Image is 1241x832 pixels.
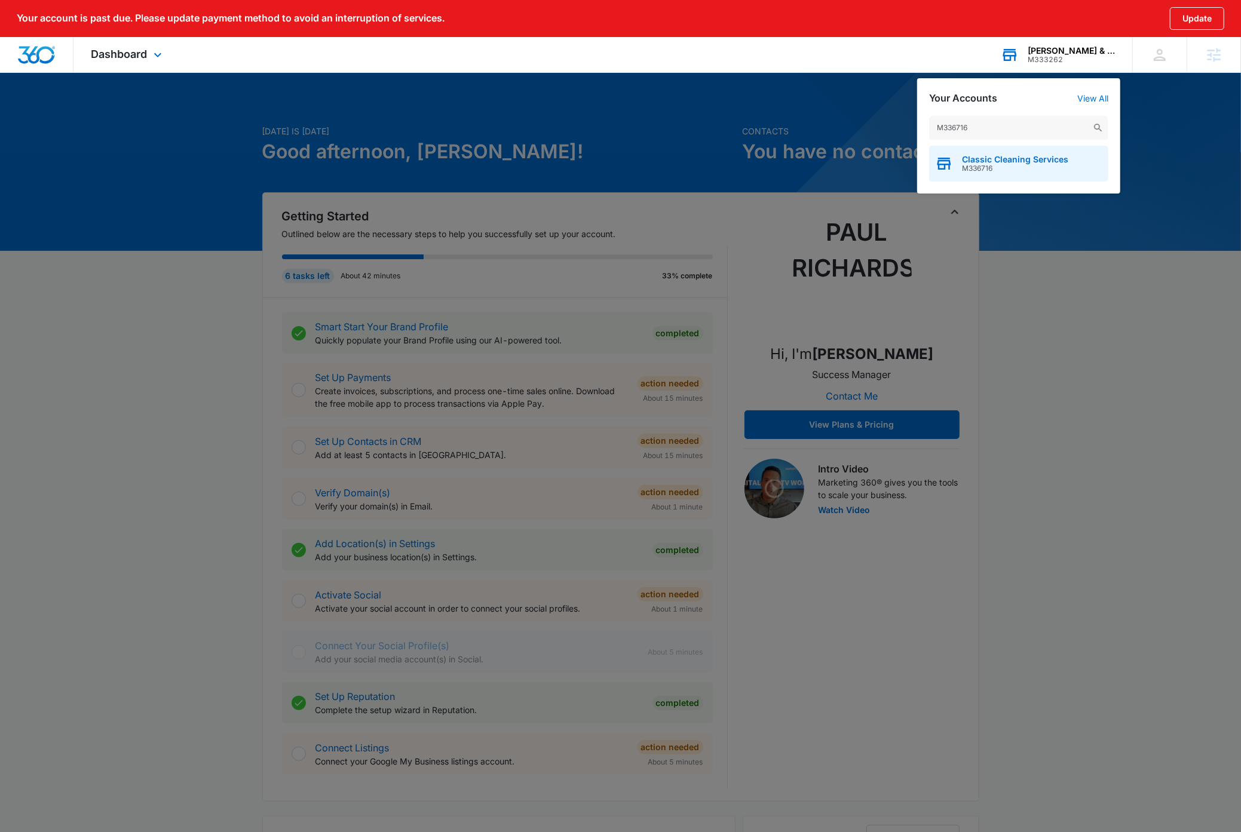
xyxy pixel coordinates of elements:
button: Update [1170,7,1224,30]
button: Classic Cleaning ServicesM336716 [929,146,1108,182]
input: Search Accounts [929,116,1108,140]
span: M336716 [962,164,1068,173]
p: Your account is past due. Please update payment method to avoid an interruption of services. [17,13,445,24]
div: account name [1028,46,1115,56]
h2: Your Accounts [929,93,997,104]
div: Dashboard [73,37,183,72]
div: account id [1028,56,1115,64]
span: Classic Cleaning Services [962,155,1068,164]
a: View All [1077,93,1108,103]
span: Dashboard [91,48,148,60]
